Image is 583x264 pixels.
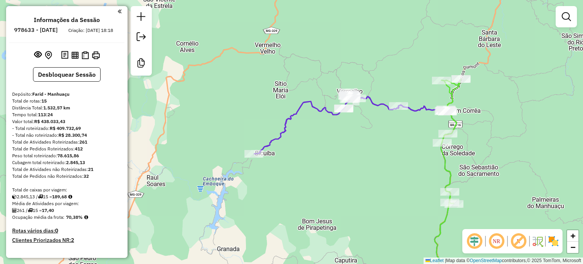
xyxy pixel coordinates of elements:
[71,237,74,243] strong: 2
[12,98,121,104] div: Total de rotas:
[68,194,72,199] i: Meta Caixas/viagem: 1,00 Diferença: 188,68
[12,118,121,125] div: Valor total:
[79,139,87,145] strong: 261
[12,111,121,118] div: Tempo total:
[38,194,43,199] i: Total de rotas
[118,7,121,16] a: Clique aqui para minimizar o painel
[12,145,121,152] div: Total de Pedidos Roteirizados:
[60,49,70,61] button: Logs desbloquear sessão
[14,27,58,33] h6: 978633 - [DATE]
[12,200,121,207] div: Média de Atividades por viagem:
[43,105,70,111] strong: 1.532,57 km
[70,50,80,60] button: Visualizar relatório de Roteirização
[567,230,578,242] a: Zoom in
[12,91,121,98] div: Depósito:
[12,194,17,199] i: Cubagem total roteirizado
[12,228,121,234] h4: Rotas vários dias:
[12,166,121,173] div: Total de Atividades não Roteirizadas:
[547,235,559,247] img: Exibir/Ocultar setores
[425,258,444,263] a: Leaflet
[531,235,544,247] img: Fluxo de ruas
[66,160,85,165] strong: 2.845,13
[12,132,121,139] div: - Total não roteirizado:
[32,91,69,97] strong: Farid - Manhuaçu
[12,193,121,200] div: 2.845,13 / 15 =
[42,207,54,213] strong: 17,40
[559,9,574,24] a: Exibir filtros
[12,159,121,166] div: Cubagem total roteirizado:
[34,16,100,24] h4: Informações da Sessão
[12,173,121,180] div: Total de Pedidos não Roteirizados:
[38,112,53,117] strong: 113:24
[445,258,446,263] span: |
[41,98,47,104] strong: 15
[567,242,578,253] a: Zoom out
[33,67,101,82] button: Desbloquear Sessão
[66,214,83,220] strong: 70,38%
[12,208,17,213] i: Total de Atividades
[55,227,58,234] strong: 0
[34,119,65,124] strong: R$ 438.033,43
[43,49,54,61] button: Centralizar mapa no depósito ou ponto de apoio
[84,173,89,179] strong: 32
[12,187,121,193] div: Total de caixas por viagem:
[33,49,43,61] button: Exibir sessão original
[12,214,65,220] span: Ocupação média da frota:
[12,152,121,159] div: Peso total roteirizado:
[487,232,506,250] span: Ocultar NR
[12,125,121,132] div: - Total roteirizado:
[134,29,149,46] a: Exportar sessão
[12,207,121,214] div: 261 / 15 =
[52,194,67,199] strong: 189,68
[470,258,502,263] a: OpenStreetMap
[50,125,81,131] strong: R$ 409.732,69
[88,166,93,172] strong: 21
[58,132,87,138] strong: R$ 28.300,74
[134,9,149,26] a: Nova sessão e pesquisa
[80,50,90,61] button: Visualizar Romaneio
[84,215,88,220] em: Média calculada utilizando a maior ocupação (%Peso ou %Cubagem) de cada rota da sessão. Rotas cro...
[134,55,149,73] a: Criar modelo
[28,208,33,213] i: Total de rotas
[12,139,121,145] div: Total de Atividades Roteirizadas:
[12,237,121,243] h4: Clientes Priorizados NR:
[570,231,575,240] span: +
[75,146,83,152] strong: 412
[465,232,484,250] span: Ocultar deslocamento
[12,104,121,111] div: Distância Total:
[57,153,79,158] strong: 78.615,86
[509,232,528,250] span: Exibir rótulo
[570,242,575,252] span: −
[65,27,116,34] div: Criação: [DATE] 18:18
[90,50,101,61] button: Imprimir Rotas
[424,258,583,264] div: Map data © contributors,© 2025 TomTom, Microsoft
